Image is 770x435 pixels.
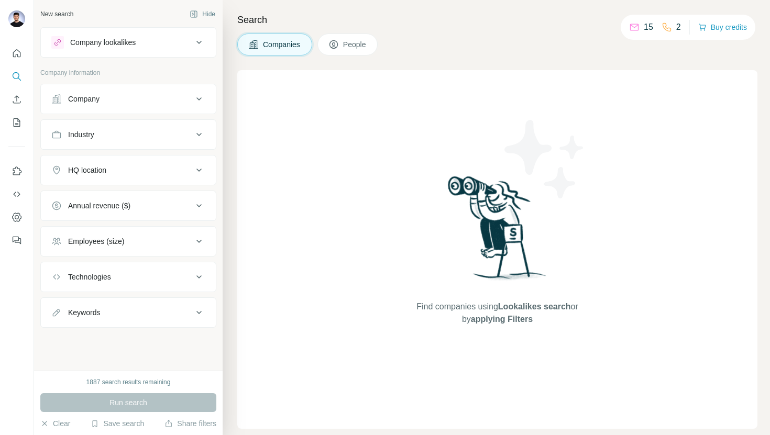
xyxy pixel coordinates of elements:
[698,20,747,35] button: Buy credits
[8,10,25,27] img: Avatar
[8,113,25,132] button: My lists
[68,200,130,211] div: Annual revenue ($)
[40,9,73,19] div: New search
[41,30,216,55] button: Company lookalikes
[8,208,25,227] button: Dashboard
[40,68,216,77] p: Company information
[413,300,581,326] span: Find companies using or by
[86,377,171,387] div: 1887 search results remaining
[263,39,301,50] span: Companies
[8,44,25,63] button: Quick start
[498,112,592,206] img: Surfe Illustration - Stars
[70,37,136,48] div: Company lookalikes
[68,236,124,247] div: Employees (size)
[8,162,25,181] button: Use Surfe on LinkedIn
[8,185,25,204] button: Use Surfe API
[8,67,25,86] button: Search
[41,193,216,218] button: Annual revenue ($)
[41,300,216,325] button: Keywords
[8,90,25,109] button: Enrich CSV
[41,229,216,254] button: Employees (size)
[68,165,106,175] div: HQ location
[68,307,100,318] div: Keywords
[443,173,552,290] img: Surfe Illustration - Woman searching with binoculars
[40,418,70,429] button: Clear
[68,272,111,282] div: Technologies
[68,129,94,140] div: Industry
[41,158,216,183] button: HQ location
[8,231,25,250] button: Feedback
[471,315,533,324] span: applying Filters
[41,122,216,147] button: Industry
[644,21,653,34] p: 15
[91,418,144,429] button: Save search
[164,418,216,429] button: Share filters
[343,39,367,50] span: People
[676,21,681,34] p: 2
[68,94,100,104] div: Company
[498,302,571,311] span: Lookalikes search
[41,264,216,289] button: Technologies
[237,13,757,27] h4: Search
[41,86,216,111] button: Company
[182,6,223,22] button: Hide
